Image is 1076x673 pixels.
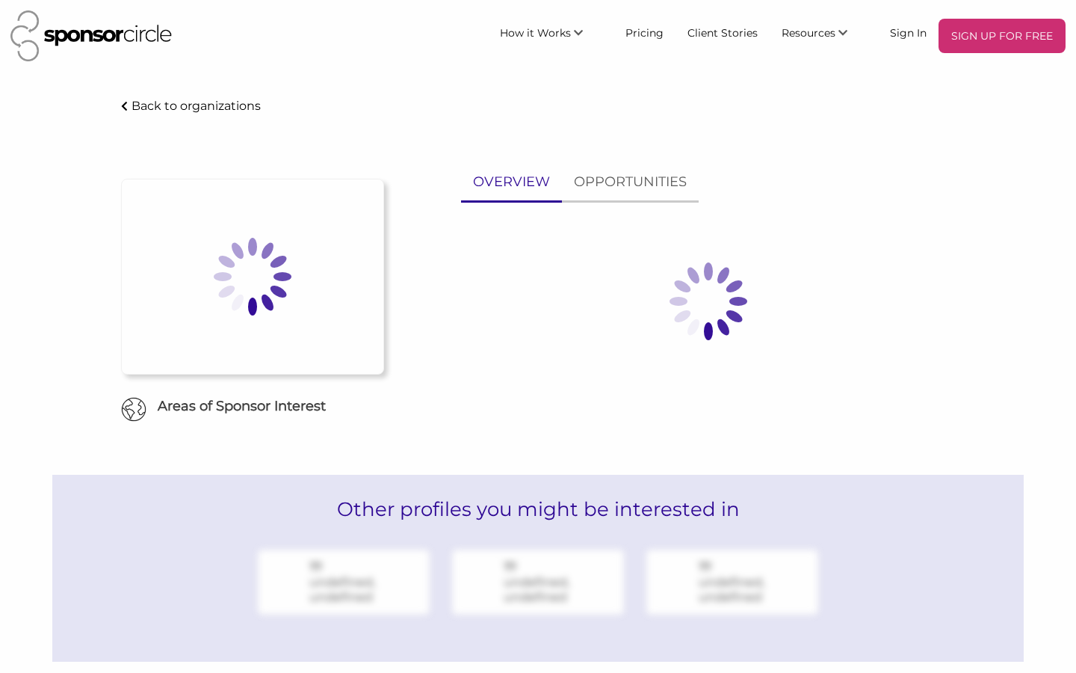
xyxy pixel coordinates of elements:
p: Back to organizations [132,99,261,113]
a: Client Stories [675,19,770,46]
span: How it Works [500,26,571,40]
img: Sponsor Circle Logo [10,10,172,61]
a: Sign In [878,19,939,46]
img: Loading spinner [634,227,783,376]
p: OPPORTUNITIES [574,171,687,193]
li: Resources [770,19,878,53]
p: OVERVIEW [473,171,550,193]
h6: Areas of Sponsor Interest [110,397,395,416]
img: Loading spinner [178,202,327,351]
span: Resources [782,26,835,40]
h2: Other profiles you might be interested in [52,475,1024,544]
img: Globe Icon [121,397,146,422]
a: Pricing [613,19,675,46]
p: SIGN UP FOR FREE [944,25,1060,47]
li: How it Works [488,19,613,53]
